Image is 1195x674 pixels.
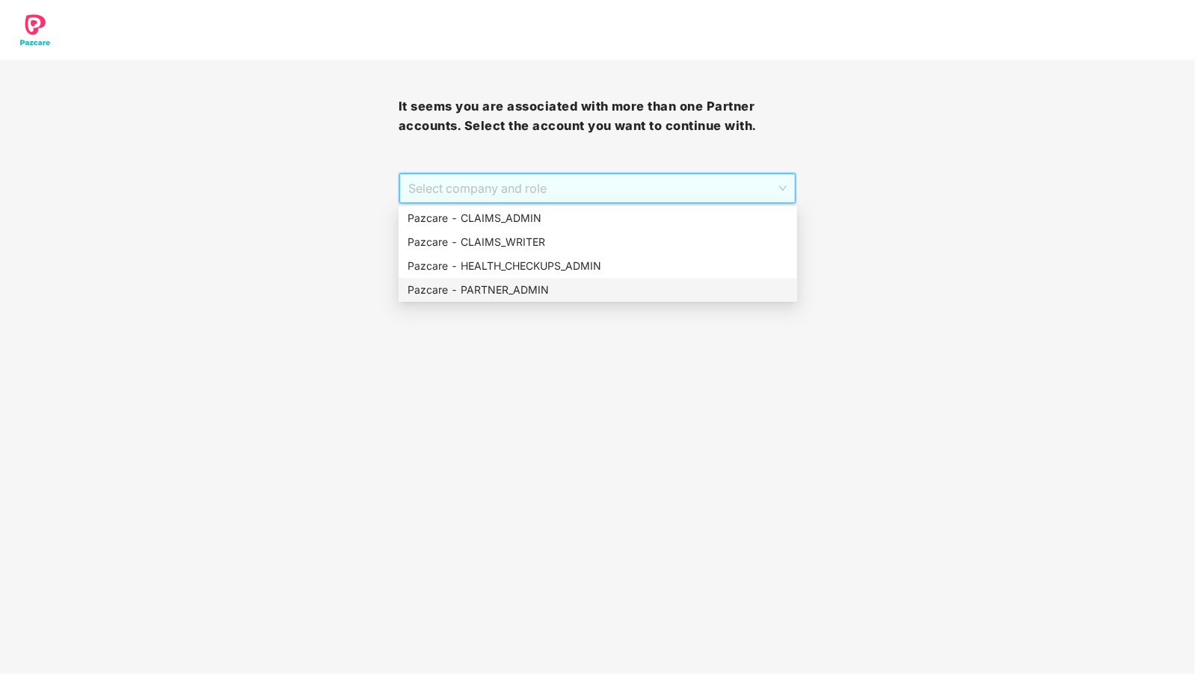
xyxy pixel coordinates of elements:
[399,254,797,278] div: Pazcare - HEALTH_CHECKUPS_ADMIN
[399,206,797,230] div: Pazcare - CLAIMS_ADMIN
[408,258,788,274] div: Pazcare - HEALTH_CHECKUPS_ADMIN
[408,234,788,250] div: Pazcare - CLAIMS_WRITER
[399,278,797,302] div: Pazcare - PARTNER_ADMIN
[408,282,788,298] div: Pazcare - PARTNER_ADMIN
[408,210,788,226] div: Pazcare - CLAIMS_ADMIN
[399,97,797,135] h3: It seems you are associated with more than one Partner accounts. Select the account you want to c...
[399,230,797,254] div: Pazcare - CLAIMS_WRITER
[408,174,787,202] span: Select company and role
